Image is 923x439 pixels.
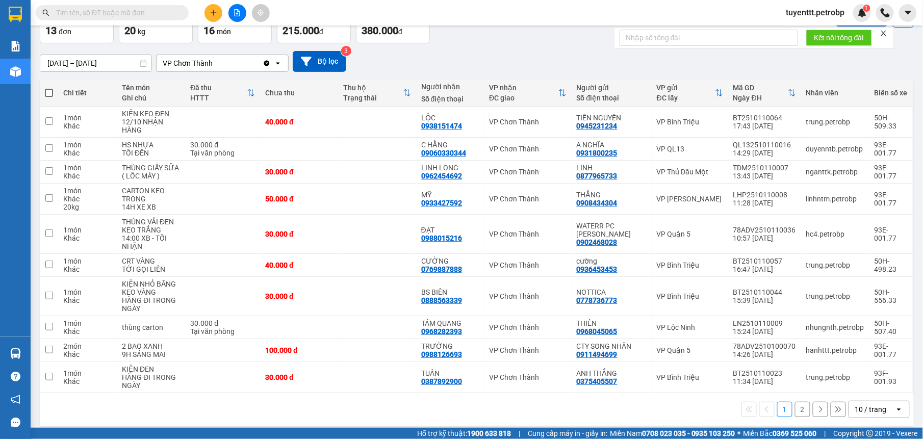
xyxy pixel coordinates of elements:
button: Bộ lọc [293,51,346,72]
div: 11:28 [DATE] [733,199,796,207]
div: TỐI ĐẾN [122,149,180,157]
svg: Clear value [263,59,271,67]
div: 93E-001.77 [875,226,908,242]
div: 40.000 đ [265,261,333,269]
div: Khác [63,234,112,242]
sup: 3 [341,46,351,56]
span: question-circle [11,372,20,381]
div: CRT VÀNG [122,257,180,265]
div: 50H-507.40 [875,319,908,335]
div: VP [PERSON_NAME] [657,195,723,203]
span: đơn [59,28,71,36]
div: Tên món [122,84,180,92]
div: THÙNG GIẤY SỮA ( LỐC MÁY ) [122,164,180,180]
div: Thu hộ [343,84,403,92]
span: aim [257,9,264,16]
div: CARTON KEO TRONG [122,187,180,203]
div: 0968045065 [577,327,618,335]
span: file-add [234,9,241,16]
div: trung.petrobp [806,261,864,269]
input: Nhập số tổng đài [620,30,798,46]
div: LINH LONG [421,164,479,172]
button: 2 [795,402,810,417]
div: 1 món [63,187,112,195]
span: 215.000 [283,24,319,37]
div: nhungnth.petrobp [806,323,864,331]
div: 0931800235 [577,149,618,157]
div: hanhttt.petrobp [806,346,864,354]
div: VP Chơn Thành [489,261,566,269]
button: Kết nối tổng đài [806,30,872,46]
img: phone-icon [881,8,890,17]
svg: open [895,405,903,414]
span: message [11,418,20,427]
div: 93E-001.77 [875,191,908,207]
div: VP Quận 5 [657,346,723,354]
div: BT2510110064 [733,114,796,122]
span: Hỗ trợ kỹ thuật: [417,428,511,439]
span: close [880,30,887,37]
div: QL132510110016 [733,141,796,149]
div: duyenntb.petrobp [806,145,864,153]
div: 1 món [63,141,112,149]
div: VP nhận [489,84,558,92]
div: 1 món [63,257,112,265]
span: Miền Bắc [743,428,817,439]
div: VP Chơn Thành [489,323,566,331]
div: 09060330344 [421,149,466,157]
div: TÁM QUANG [421,319,479,327]
span: 380.000 [362,24,398,37]
div: Khác [63,327,112,335]
div: Ngày ĐH [733,94,788,102]
span: đ [319,28,323,36]
div: C HẰNG [421,141,479,149]
div: THIÊN [577,319,647,327]
div: ĐC giao [489,94,558,102]
div: TRƯỜNG [421,342,479,350]
div: Nhân viên [806,89,864,97]
div: 0375405507 [577,377,618,385]
span: Cung cấp máy in - giấy in: [528,428,607,439]
div: 0988126693 [421,350,462,358]
th: Toggle SortBy [728,80,801,107]
div: VP Chơn Thành [489,118,566,126]
div: 93E-001.77 [875,164,908,180]
div: 93E-001.77 [875,342,908,358]
img: warehouse-icon [10,348,21,359]
img: logo-vxr [9,7,22,22]
div: VP Chơn Thành [489,195,566,203]
div: CƯỜNG [421,257,479,265]
div: Khác [63,172,112,180]
div: Trạng thái [343,94,403,102]
strong: 0369 525 060 [773,429,817,437]
span: | [519,428,520,439]
span: 13 [45,24,57,37]
div: 30.000 đ [265,168,333,176]
div: 14:00 XB - TỐI NHẬN [122,234,180,250]
div: 30.000 đ [190,141,255,149]
div: 0877965733 [577,172,618,180]
button: 1 [777,402,792,417]
div: 0936453453 [577,265,618,273]
div: BT2510110023 [733,369,796,377]
div: Khác [63,195,112,203]
div: 0888563339 [421,296,462,304]
div: 30.000 đ [190,319,255,327]
div: 78ADV2510110036 [733,226,796,234]
span: kg [138,28,145,36]
div: trung.petrobp [806,373,864,381]
div: Người nhận [421,83,479,91]
div: VP Chơn Thành [489,373,566,381]
div: VP QL13 [657,145,723,153]
div: 0933427592 [421,199,462,207]
div: VP Chơn Thành [489,168,566,176]
th: Toggle SortBy [185,80,260,107]
div: 14H XE XB [122,203,180,211]
div: LINH [577,164,647,172]
span: món [217,28,231,36]
span: caret-down [904,8,913,17]
div: VP Chơn Thành [489,292,566,300]
div: Đã thu [190,84,247,92]
div: WATERR PC PHÚC [577,222,647,238]
div: 16:47 [DATE] [733,265,796,273]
